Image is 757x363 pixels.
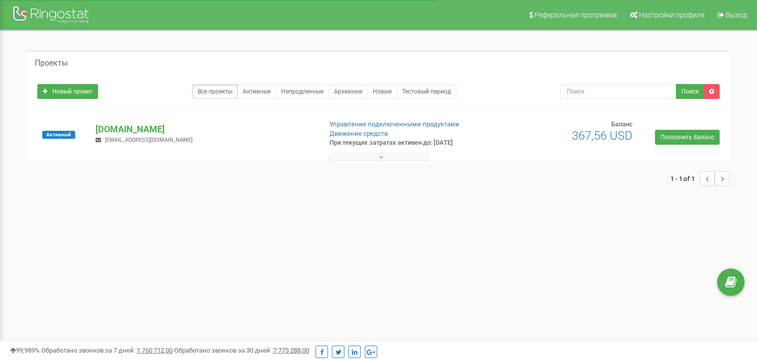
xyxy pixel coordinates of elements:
[42,131,75,139] span: Активный
[611,120,633,128] span: Баланс
[670,161,730,196] nav: ...
[328,84,368,99] a: Архивные
[639,11,705,19] span: Настройки профиля
[572,129,633,143] span: 367,56 USD
[37,84,98,99] a: Новый проект
[192,84,238,99] a: Все проекты
[137,347,173,354] u: 1 760 712,00
[35,59,68,68] h5: Проекты
[397,84,456,99] a: Тестовый период
[10,347,40,354] span: 99,989%
[676,84,704,99] button: Поиск
[367,84,397,99] a: Новые
[560,84,676,99] input: Поиск
[655,130,720,145] a: Пополнить баланс
[535,11,617,19] span: Реферальная программа
[96,123,313,136] p: [DOMAIN_NAME]
[237,84,276,99] a: Активные
[174,347,309,354] span: Обработано звонков за 30 дней :
[329,120,459,128] a: Управление подключенными продуктами
[105,137,193,143] span: [EMAIL_ADDRESS][DOMAIN_NAME]
[276,84,329,99] a: Непродленные
[726,11,747,19] span: Выход
[329,138,489,148] p: При текущих затратах активен до: [DATE]
[273,347,309,354] u: 7 775 288,00
[329,130,388,137] a: Движение средств
[41,347,173,354] span: Обработано звонков за 7 дней :
[670,171,700,186] span: 1 - 1 of 1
